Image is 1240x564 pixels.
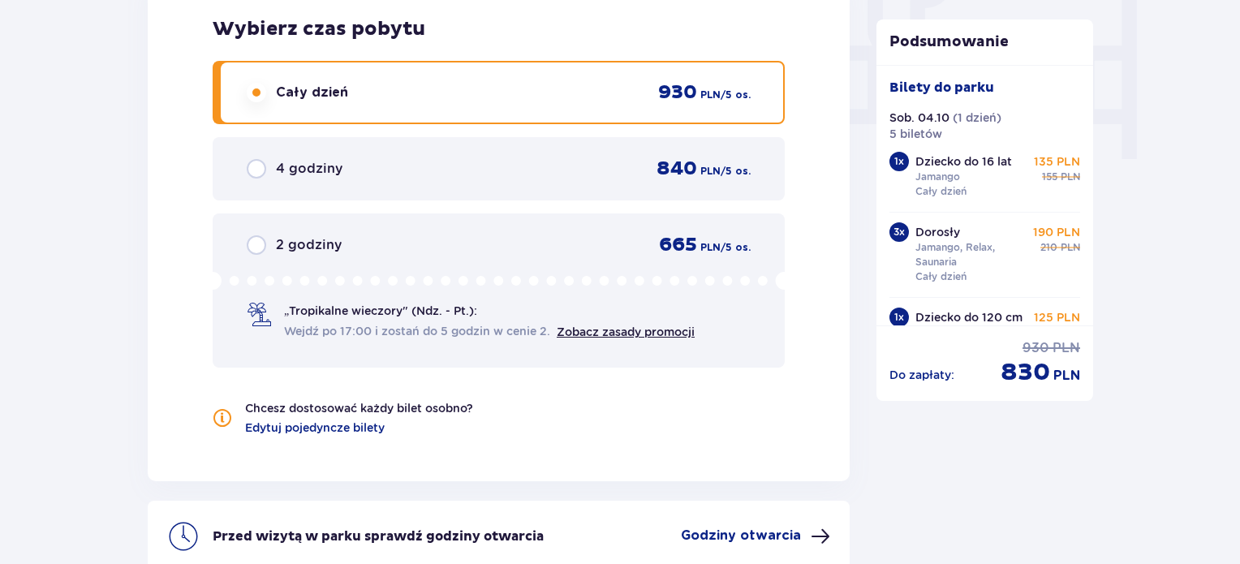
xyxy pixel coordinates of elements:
button: Godziny otwarcia [681,527,830,546]
p: Chcesz dostosować każdy bilet osobno? [245,400,473,416]
p: Cały dzień [915,184,967,199]
p: „Tropikalne wieczory" (Ndz. - Pt.): [284,303,477,319]
p: Podsumowanie [876,32,1094,52]
p: PLN [1061,170,1080,184]
p: Cały dzień [915,269,967,284]
p: PLN [1053,367,1080,385]
p: 665 [659,233,697,257]
p: Cały dzień [276,84,348,101]
p: 125 PLN [1034,309,1080,325]
p: Godziny otwarcia [681,527,801,545]
div: 1 x [889,152,909,171]
p: Wybierz czas pobytu [213,17,785,41]
p: Do zapłaty : [889,367,954,383]
p: Jamango [915,170,960,184]
div: 3 x [889,222,909,242]
p: / 5 os. [721,240,751,255]
p: PLN [700,164,721,179]
p: Sob. 04.10 [889,110,949,126]
span: Wejdź po 17:00 i zostań do 5 godzin w cenie 2. [284,323,550,339]
p: 4 godziny [276,160,342,178]
p: 5 biletów [889,126,942,142]
p: 155 [1042,170,1057,184]
p: PLN [700,240,721,255]
p: Dziecko do 120 cm [915,309,1023,325]
p: PLN [700,88,721,102]
p: Bilety do parku [889,79,994,97]
p: 830 [1001,357,1050,388]
p: 190 PLN [1033,224,1080,240]
p: ( 1 dzień ) [953,110,1001,126]
p: PLN [1053,339,1080,357]
p: 840 [657,157,697,181]
p: / 5 os. [721,88,751,102]
a: Edytuj pojedyncze bilety [245,420,385,436]
p: / 5 os. [721,164,751,179]
p: 210 [1040,240,1057,255]
p: Dorosły [915,224,960,240]
div: 1 x [889,308,909,327]
img: clock icon [167,520,200,553]
p: PLN [1061,240,1080,255]
p: 930 [658,80,697,105]
p: 2 godziny [276,236,342,254]
p: Jamango, Relax, Saunaria [915,240,1027,269]
p: 930 [1023,339,1049,357]
p: Przed wizytą w parku sprawdź godziny otwarcia [213,527,544,545]
a: Zobacz zasady promocji [557,325,695,338]
p: 135 PLN [1034,153,1080,170]
p: Dziecko do 16 lat [915,153,1012,170]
